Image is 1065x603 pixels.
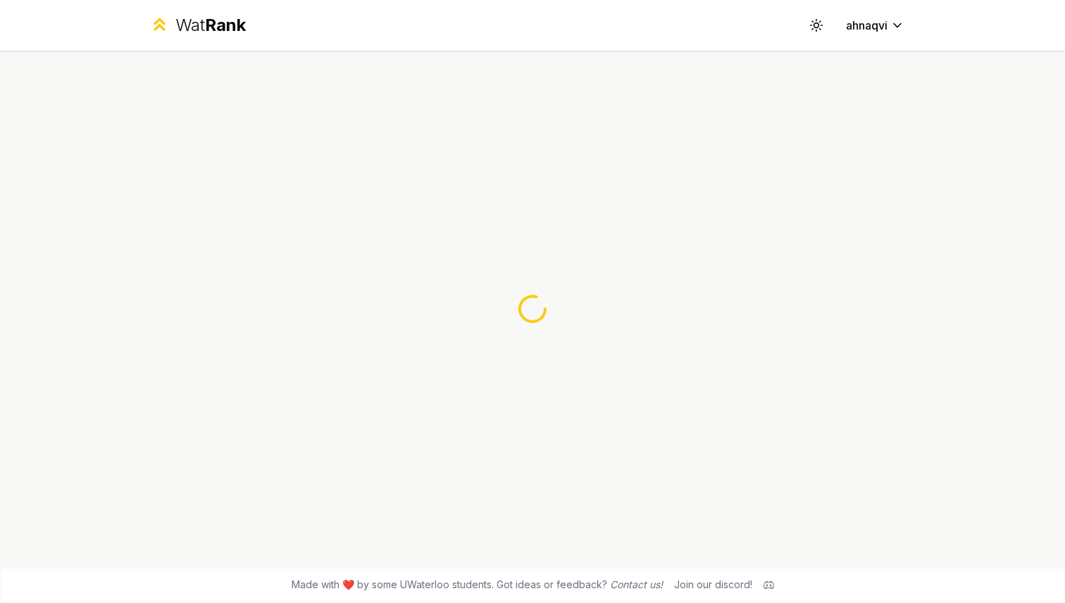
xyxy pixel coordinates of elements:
div: Wat [175,14,246,37]
button: ahnaqvi [835,13,916,38]
div: Join our discord! [674,578,752,592]
span: Rank [205,15,246,35]
span: Made with ❤️ by some UWaterloo students. Got ideas or feedback? [292,578,663,592]
span: ahnaqvi [846,17,888,34]
a: WatRank [149,14,246,37]
a: Contact us! [610,578,663,590]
